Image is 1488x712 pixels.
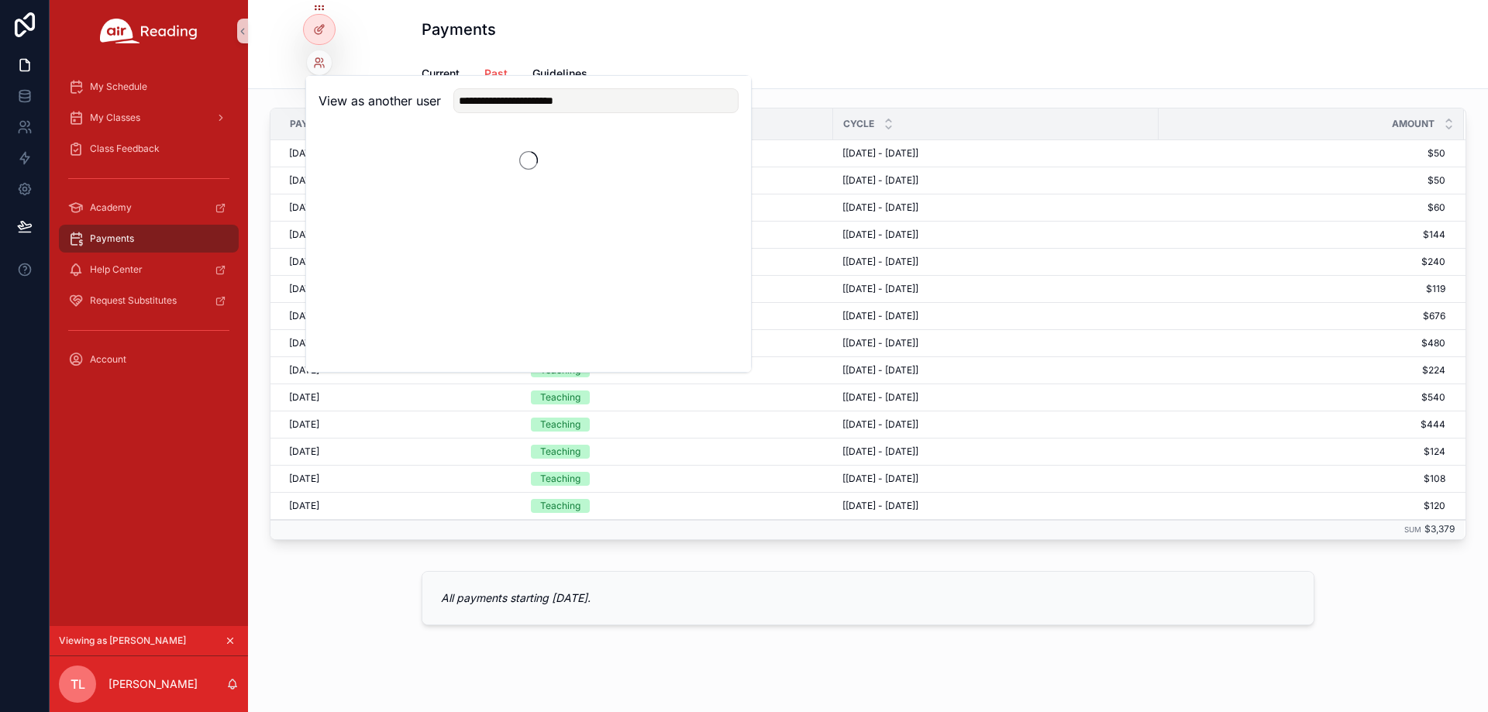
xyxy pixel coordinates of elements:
[290,118,335,130] span: Pay Date
[422,66,460,81] span: Current
[1159,418,1445,431] span: $444
[90,112,140,124] span: My Classes
[59,135,239,163] a: Class Feedback
[1159,256,1445,268] span: $240
[1424,523,1455,535] span: $3,379
[289,147,319,160] span: [DATE]
[289,283,319,295] span: [DATE]
[289,364,319,377] span: [DATE]
[842,500,918,512] span: [[DATE] - [DATE]]
[319,91,441,110] h2: View as another user
[842,310,918,322] span: [[DATE] - [DATE]]
[90,353,126,366] span: Account
[1159,445,1445,458] span: $124
[540,445,580,459] div: Teaching
[1159,391,1445,404] span: $540
[289,418,319,431] span: [DATE]
[59,346,239,373] a: Account
[289,337,319,349] span: [DATE]
[843,118,874,130] span: Cycle
[289,473,319,485] span: [DATE]
[532,66,587,81] span: Guidelines
[842,147,918,160] span: [[DATE] - [DATE]]
[1159,364,1445,377] span: $224
[540,499,580,513] div: Teaching
[484,66,508,81] span: Past
[90,263,143,276] span: Help Center
[71,675,85,693] span: TL
[59,225,239,253] a: Payments
[1159,337,1445,349] span: $480
[842,445,918,458] span: [[DATE] - [DATE]]
[59,194,239,222] a: Academy
[289,445,319,458] span: [DATE]
[842,364,918,377] span: [[DATE] - [DATE]]
[842,229,918,241] span: [[DATE] - [DATE]]
[540,418,580,432] div: Teaching
[90,232,134,245] span: Payments
[1159,473,1445,485] span: $108
[1159,174,1445,187] span: $50
[90,143,160,155] span: Class Feedback
[289,391,319,404] span: [DATE]
[842,418,918,431] span: [[DATE] - [DATE]]
[90,81,147,93] span: My Schedule
[289,174,319,187] span: [DATE]
[1159,500,1445,512] span: $120
[1159,283,1445,295] span: $119
[842,256,918,268] span: [[DATE] - [DATE]]
[90,294,177,307] span: Request Substitutes
[484,60,508,89] a: Past
[1159,147,1445,160] span: $50
[842,337,918,349] span: [[DATE] - [DATE]]
[59,635,186,647] span: Viewing as [PERSON_NAME]
[540,390,580,404] div: Teaching
[289,256,319,268] span: [DATE]
[842,201,918,214] span: [[DATE] - [DATE]]
[842,391,918,404] span: [[DATE] - [DATE]]
[1404,525,1421,534] small: Sum
[59,73,239,101] a: My Schedule
[1392,118,1435,130] span: Amount
[100,19,198,43] img: App logo
[540,472,580,486] div: Teaching
[1159,201,1445,214] span: $60
[1159,310,1445,322] span: $676
[422,60,460,91] a: Current
[289,229,319,241] span: [DATE]
[50,62,248,394] div: scrollable content
[59,256,239,284] a: Help Center
[842,174,918,187] span: [[DATE] - [DATE]]
[289,201,319,214] span: [DATE]
[59,104,239,132] a: My Classes
[289,310,319,322] span: [DATE]
[422,19,496,40] h1: Payments
[289,500,319,512] span: [DATE]
[532,60,587,91] a: Guidelines
[842,473,918,485] span: [[DATE] - [DATE]]
[1159,229,1445,241] span: $144
[108,676,198,692] p: [PERSON_NAME]
[441,591,591,604] em: All payments starting [DATE].
[90,201,132,214] span: Academy
[842,283,918,295] span: [[DATE] - [DATE]]
[59,287,239,315] a: Request Substitutes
